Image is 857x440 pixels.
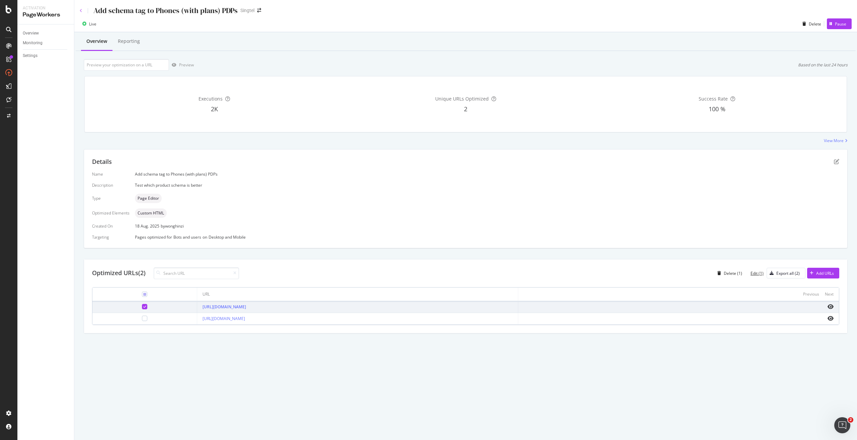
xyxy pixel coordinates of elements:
span: 100 % [709,105,725,113]
span: Custom HTML [138,211,164,215]
div: Monitoring [23,40,43,47]
div: Created On [92,223,130,229]
div: URL [203,291,210,297]
div: neutral label [135,194,162,203]
a: [URL][DOMAIN_NAME] [203,304,246,310]
span: Page Editor [138,196,159,200]
div: Test which product schema is better [135,182,839,188]
a: Overview [23,30,69,37]
div: arrow-right-arrow-left [257,8,261,13]
div: View More [824,138,844,143]
div: Optimized URLs (2) [92,269,146,277]
div: Settings [23,52,37,59]
div: Singtel [240,7,254,14]
span: 2 [848,417,853,423]
div: Details [92,158,112,166]
div: Add schema tag to Phones (with plans) PDPs [135,171,839,177]
div: PageWorkers [23,11,69,19]
div: Desktop and Mobile [209,234,246,240]
div: by wonghinzi [161,223,184,229]
div: Edit (1) [751,270,764,276]
button: Edit (1) [745,268,764,278]
i: eye [828,316,834,321]
div: Add URLs [816,270,834,276]
iframe: Intercom live chat [834,417,850,433]
div: Overview [23,30,39,37]
span: Executions [199,96,223,102]
div: Pages optimized for on [135,234,839,240]
a: [URL][DOMAIN_NAME] [203,316,245,321]
input: Preview your optimization on a URL [84,59,169,71]
div: 18 Aug. 2025 [135,223,839,229]
div: pen-to-square [834,159,839,164]
div: Live [89,21,96,27]
div: Export all (2) [776,270,800,276]
div: Description [92,182,130,188]
a: Settings [23,52,69,59]
button: Preview [169,60,194,70]
i: eye [828,304,834,309]
div: Activation [23,5,69,11]
a: Monitoring [23,40,69,47]
input: Search URL [154,267,239,279]
div: neutral label [135,208,167,218]
button: Delete [800,18,821,29]
div: Preview [179,62,194,68]
button: Add URLs [807,268,839,278]
div: Bots and users [173,234,201,240]
div: Delete (1) [724,270,742,276]
div: Optimized Elements [92,210,130,216]
div: Overview [86,38,107,45]
a: Click to go back [80,9,82,13]
button: Pause [827,18,852,29]
div: Pause [835,21,846,27]
button: Delete (1) [715,268,742,278]
span: 2 [464,105,467,113]
div: Type [92,195,130,201]
span: 2K [211,105,218,113]
a: View More [824,138,848,143]
div: Next [825,291,834,297]
div: Add schema tag to Phones (with plans) PDPs [93,5,238,16]
div: Targeting [92,234,130,240]
div: Previous [803,291,819,297]
div: Based on the last 24 hours [798,62,848,68]
div: Reporting [118,38,140,45]
span: Success Rate [699,96,728,102]
div: Delete [809,21,821,27]
span: Unique URLs Optimized [435,96,489,102]
button: Next [825,290,834,298]
div: Name [92,171,130,177]
button: Previous [803,290,819,298]
button: Export all (2) [767,268,805,278]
